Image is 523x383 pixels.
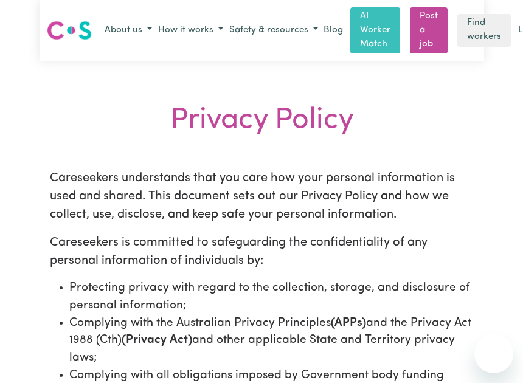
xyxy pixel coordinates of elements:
p: Careseekers is committed to safeguarding the confidentiality of any personal information of indiv... [50,233,473,270]
strong: (APPs) [331,317,366,329]
iframe: Button to launch messaging window [474,334,513,373]
img: Careseekers logo [47,19,92,41]
div: Privacy Policy [47,103,477,139]
a: Post a job [410,7,448,53]
a: AI Worker Match [350,7,400,53]
a: Find workers [457,14,511,47]
strong: (Privacy Act) [122,334,192,346]
button: How it works [155,21,226,41]
li: Complying with the Australian Privacy Principles and the Privacy Act 1988 (Cth) and other applica... [69,315,473,367]
button: About us [102,21,155,41]
p: Careseekers understands that you care how your personal information is used and shared. This docu... [50,169,473,224]
a: Careseekers logo [47,16,92,44]
a: Blog [321,21,345,40]
button: Safety & resources [226,21,321,41]
li: Protecting privacy with regard to the collection, storage, and disclosure of personal information; [69,280,473,315]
